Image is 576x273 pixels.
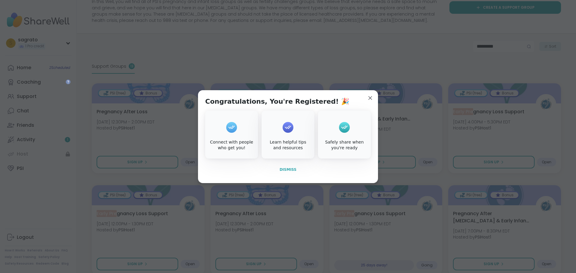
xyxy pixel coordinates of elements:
div: Safely share when you're ready [319,139,370,151]
div: Connect with people who get you! [206,139,257,151]
iframe: Spotlight [66,79,70,84]
h1: Congratulations, You're Registered! 🎉 [205,97,349,106]
div: Learn helpful tips and resources [263,139,313,151]
button: Dismiss [205,163,371,176]
span: Dismiss [280,168,296,172]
